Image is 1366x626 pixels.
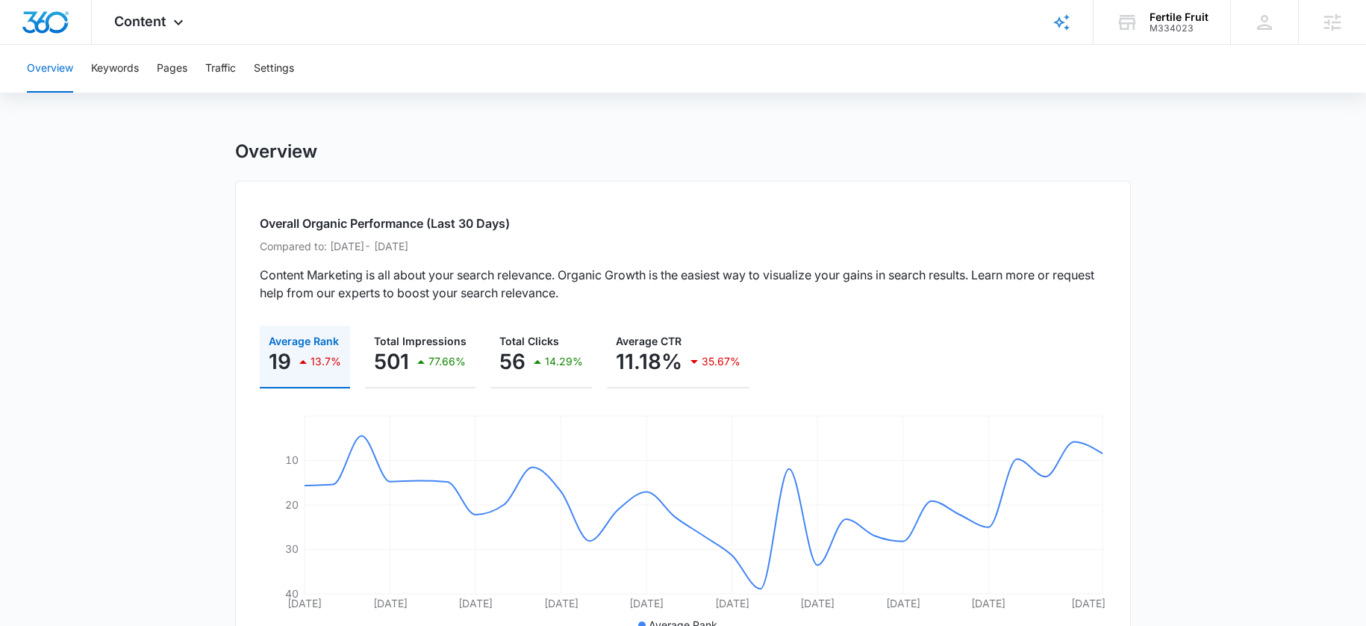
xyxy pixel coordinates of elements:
[260,266,1106,302] p: Content Marketing is all about your search relevance. Organic Growth is the easiest way to visual...
[27,45,73,93] button: Overview
[1150,23,1208,34] div: account id
[629,597,664,610] tspan: [DATE]
[254,45,294,93] button: Settings
[374,350,409,374] p: 501
[114,13,166,29] span: Content
[458,597,493,610] tspan: [DATE]
[616,335,682,347] span: Average CTR
[886,597,920,610] tspan: [DATE]
[285,587,299,600] tspan: 40
[545,356,583,367] p: 14.29%
[287,597,322,610] tspan: [DATE]
[260,214,1106,232] h2: Overall Organic Performance (Last 30 Days)
[285,453,299,466] tspan: 10
[285,542,299,555] tspan: 30
[499,335,559,347] span: Total Clicks
[374,335,467,347] span: Total Impressions
[269,335,339,347] span: Average Rank
[373,597,408,610] tspan: [DATE]
[235,140,317,163] h1: Overview
[205,45,236,93] button: Traffic
[260,238,1106,254] p: Compared to: [DATE] - [DATE]
[544,597,578,610] tspan: [DATE]
[1150,11,1208,23] div: account name
[715,597,749,610] tspan: [DATE]
[1071,597,1105,610] tspan: [DATE]
[702,356,740,367] p: 35.67%
[616,350,682,374] p: 11.18%
[285,498,299,511] tspan: 20
[800,597,835,610] tspan: [DATE]
[499,350,525,374] p: 56
[311,356,341,367] p: 13.7%
[428,356,466,367] p: 77.66%
[91,45,139,93] button: Keywords
[269,350,291,374] p: 19
[971,597,1005,610] tspan: [DATE]
[157,45,187,93] button: Pages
